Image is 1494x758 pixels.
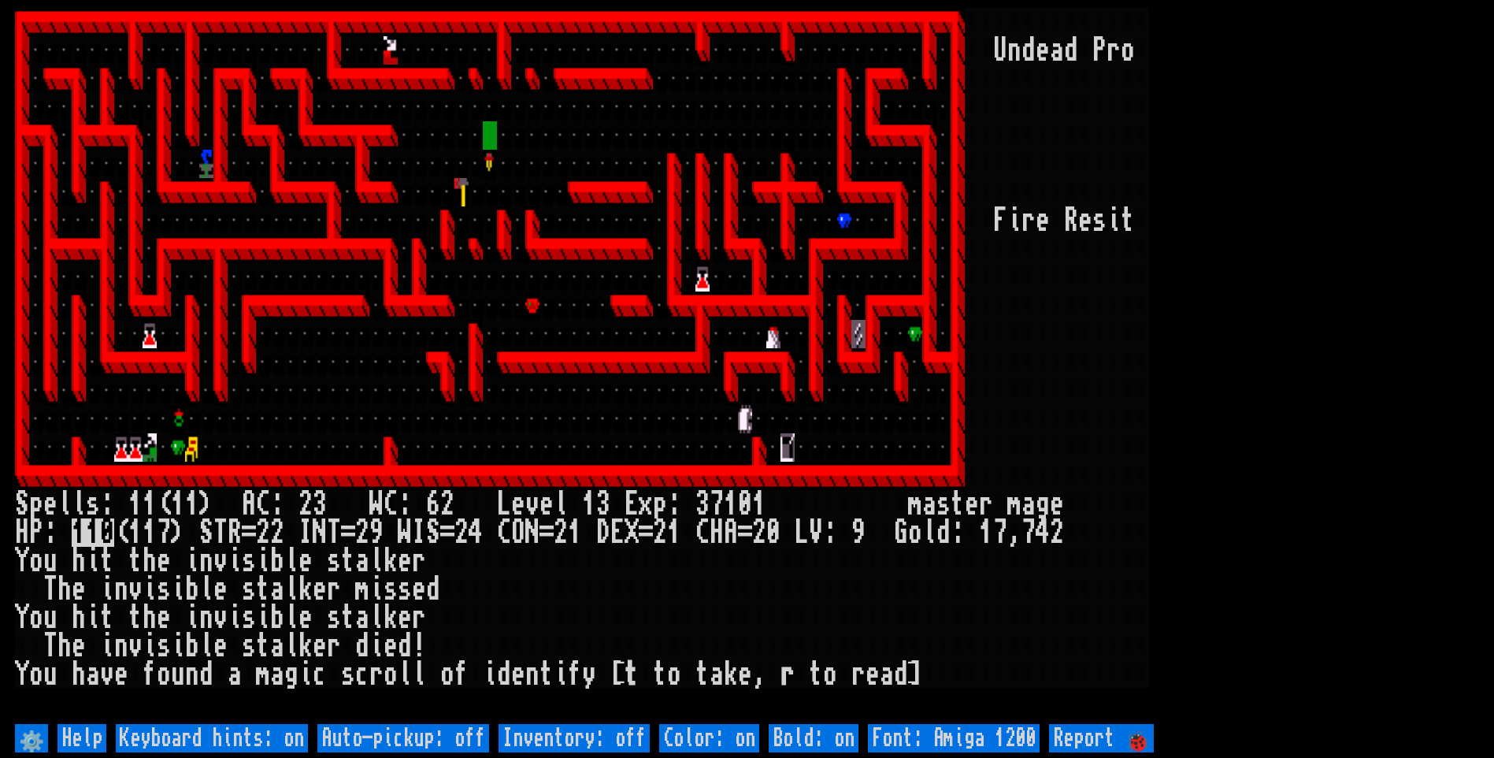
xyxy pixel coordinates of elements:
[1078,206,1092,235] div: e
[43,547,57,575] div: u
[1050,36,1064,65] div: a
[341,660,355,689] div: s
[823,518,837,547] div: :
[497,490,511,518] div: L
[752,518,766,547] div: 2
[965,490,979,518] div: e
[313,575,327,604] div: e
[440,660,454,689] div: o
[298,575,313,604] div: k
[398,575,412,604] div: s
[851,518,866,547] div: 9
[29,604,43,632] div: o
[213,547,228,575] div: v
[568,518,582,547] div: 1
[341,604,355,632] div: t
[157,518,171,547] div: 7
[157,660,171,689] div: o
[1007,490,1021,518] div: m
[43,660,57,689] div: u
[369,518,384,547] div: 9
[1036,36,1050,65] div: e
[384,632,398,660] div: e
[398,632,412,660] div: d
[894,518,908,547] div: G
[298,490,313,518] div: 2
[270,490,284,518] div: :
[752,660,766,689] div: ,
[284,604,298,632] div: l
[412,518,426,547] div: I
[695,518,710,547] div: C
[298,660,313,689] div: i
[384,604,398,632] div: k
[610,518,625,547] div: E
[724,518,738,547] div: A
[128,547,143,575] div: t
[270,604,284,632] div: b
[1121,36,1135,65] div: o
[100,632,114,660] div: i
[86,518,100,547] mark: 1
[369,660,384,689] div: r
[15,518,29,547] div: H
[1050,490,1064,518] div: e
[72,575,86,604] div: e
[313,660,327,689] div: c
[936,490,951,518] div: s
[72,547,86,575] div: h
[1121,206,1135,235] div: t
[86,604,100,632] div: i
[327,518,341,547] div: T
[270,660,284,689] div: a
[653,490,667,518] div: p
[15,490,29,518] div: S
[412,547,426,575] div: r
[809,660,823,689] div: t
[228,660,242,689] div: a
[993,36,1007,65] div: U
[1064,206,1078,235] div: R
[242,575,256,604] div: s
[710,518,724,547] div: H
[823,660,837,689] div: o
[412,660,426,689] div: l
[596,518,610,547] div: D
[157,490,171,518] div: (
[256,604,270,632] div: i
[426,490,440,518] div: 6
[369,547,384,575] div: l
[539,518,554,547] div: =
[1107,206,1121,235] div: i
[284,632,298,660] div: l
[327,632,341,660] div: r
[497,518,511,547] div: C
[639,490,653,518] div: x
[398,660,412,689] div: l
[596,490,610,518] div: 3
[908,660,922,689] div: ]
[539,660,554,689] div: t
[327,547,341,575] div: s
[951,490,965,518] div: t
[880,660,894,689] div: a
[738,660,752,689] div: e
[29,490,43,518] div: p
[143,575,157,604] div: i
[213,575,228,604] div: e
[317,724,489,752] input: Auto-pickup: off
[412,575,426,604] div: e
[426,518,440,547] div: S
[866,660,880,689] div: e
[1036,490,1050,518] div: g
[667,518,681,547] div: 1
[43,575,57,604] div: T
[199,660,213,689] div: d
[369,604,384,632] div: l
[100,518,114,547] mark: 0
[610,660,625,689] div: [
[114,575,128,604] div: n
[242,518,256,547] div: =
[100,660,114,689] div: v
[327,604,341,632] div: s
